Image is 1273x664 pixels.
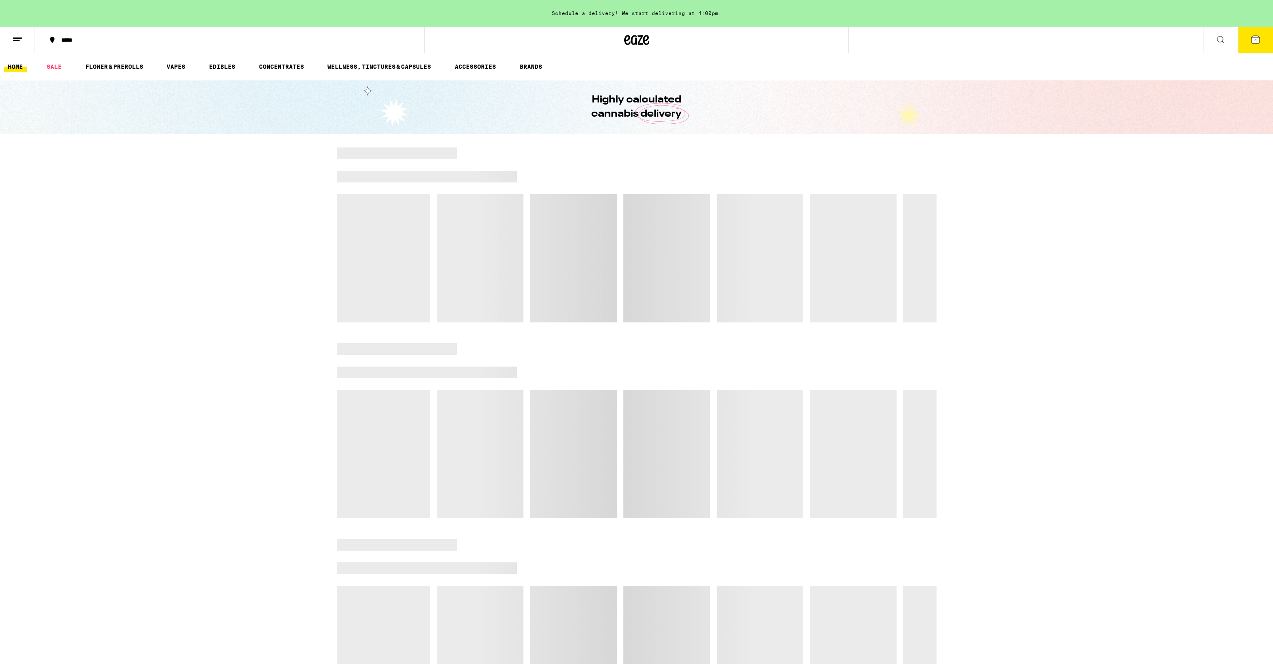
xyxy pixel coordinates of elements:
button: BRANDS [516,62,546,72]
span: 4 [1254,38,1257,43]
a: WELLNESS, TINCTURES & CAPSULES [323,62,435,72]
a: CONCENTRATES [255,62,308,72]
a: EDIBLES [205,62,239,72]
h1: Highly calculated cannabis delivery [568,93,705,121]
a: HOME [4,62,27,72]
a: SALE [42,62,66,72]
a: ACCESSORIES [451,62,500,72]
button: 4 [1238,27,1273,53]
a: FLOWER & PREROLLS [81,62,147,72]
a: VAPES [162,62,189,72]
